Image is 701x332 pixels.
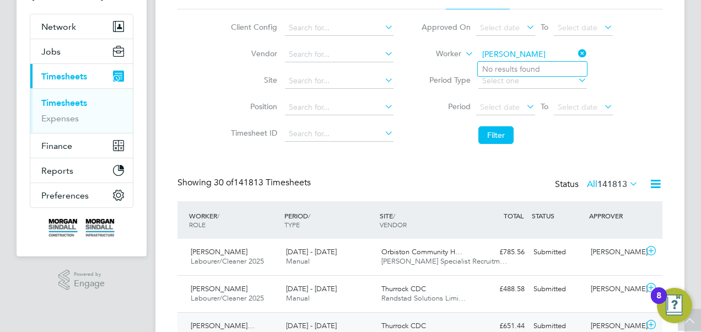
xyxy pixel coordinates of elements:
span: Powered by [74,270,105,279]
span: 30 of [214,177,234,188]
div: Status [555,177,640,192]
span: [PERSON_NAME]… [191,321,255,330]
label: Timesheet ID [228,128,277,138]
span: ROLE [189,220,206,229]
input: Search for... [285,126,393,142]
input: Search for... [285,100,393,115]
label: Period [421,101,471,111]
input: Search for... [285,73,393,89]
div: [PERSON_NAME] [586,243,644,261]
input: Select one [478,73,587,89]
span: Timesheets [41,71,87,82]
span: [DATE] - [DATE] [286,321,337,330]
div: APPROVER [586,206,644,226]
button: Open Resource Center, 8 new notifications [657,288,692,323]
span: Randstad Solutions Limi… [381,293,466,303]
img: morgansindall-logo-retina.png [48,219,115,237]
label: Site [228,75,277,85]
button: Timesheets [30,64,133,88]
span: Manual [286,256,310,266]
div: PERIOD [282,206,377,234]
label: Vendor [228,49,277,58]
span: Manual [286,293,310,303]
span: Select date [480,102,520,112]
div: STATUS [529,206,586,226]
button: Preferences [30,183,133,207]
span: Labourer/Cleaner 2025 [191,293,264,303]
div: £785.56 [472,243,529,261]
li: No results found [478,62,587,76]
div: Submitted [529,243,586,261]
span: Engage [74,279,105,288]
div: 8 [656,296,661,310]
span: / [217,211,219,220]
button: Filter [478,126,514,144]
span: Labourer/Cleaner 2025 [191,256,264,266]
span: VENDOR [380,220,407,229]
span: [DATE] - [DATE] [286,284,337,293]
a: Expenses [41,113,79,124]
label: Position [228,101,277,111]
span: Jobs [41,46,61,57]
span: Finance [41,141,72,151]
label: All [587,179,638,190]
div: £488.58 [472,280,529,298]
span: TOTAL [504,211,524,220]
button: Finance [30,133,133,158]
span: [DATE] - [DATE] [286,247,337,256]
span: / [393,211,395,220]
a: Powered byEngage [58,270,105,291]
div: Showing [177,177,313,189]
input: Search for... [478,47,587,62]
span: Select date [480,23,520,33]
span: Thurrock CDC [381,321,426,330]
span: [PERSON_NAME] [191,284,247,293]
span: Network [41,22,76,32]
input: Search for... [285,20,393,36]
a: Go to home page [30,219,133,237]
button: Reports [30,158,133,183]
span: Reports [41,165,73,176]
span: / [308,211,310,220]
label: Approved On [421,22,471,32]
button: Network [30,14,133,39]
label: Worker [412,49,461,60]
span: To [537,99,552,114]
label: Period Type [421,75,471,85]
span: Thurrock CDC [381,284,426,293]
span: Preferences [41,190,89,201]
span: Orbiston Community H… [381,247,462,256]
span: 141813 [597,179,627,190]
div: Timesheets [30,88,133,133]
div: Submitted [529,280,586,298]
span: Select date [558,23,597,33]
input: Search for... [285,47,393,62]
div: SITE [377,206,472,234]
button: Jobs [30,39,133,63]
span: [PERSON_NAME] [191,247,247,256]
a: Timesheets [41,98,87,108]
span: [PERSON_NAME] Specialist Recruitm… [381,256,507,266]
span: Select date [558,102,597,112]
span: To [537,20,552,34]
span: TYPE [284,220,300,229]
div: [PERSON_NAME] [586,280,644,298]
div: WORKER [186,206,282,234]
span: 141813 Timesheets [214,177,311,188]
label: Client Config [228,22,277,32]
